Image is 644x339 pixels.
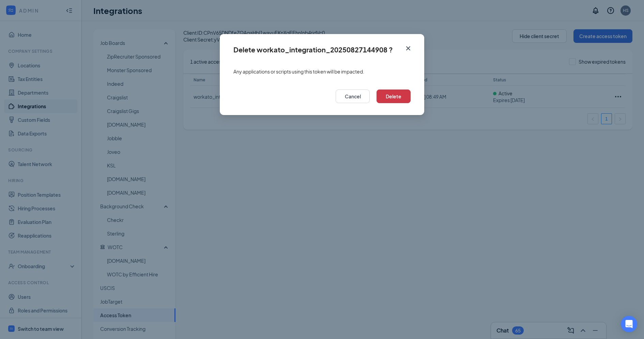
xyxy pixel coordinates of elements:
[336,90,370,103] button: Cancel
[399,34,424,56] button: Close
[233,68,364,75] span: Any applications or scripts using this token will be impacted.
[377,90,411,103] button: Delete
[621,316,637,332] div: Open Intercom Messenger
[404,44,412,52] svg: Cross
[233,46,393,53] div: Delete workato_integration_20250827144908 ?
